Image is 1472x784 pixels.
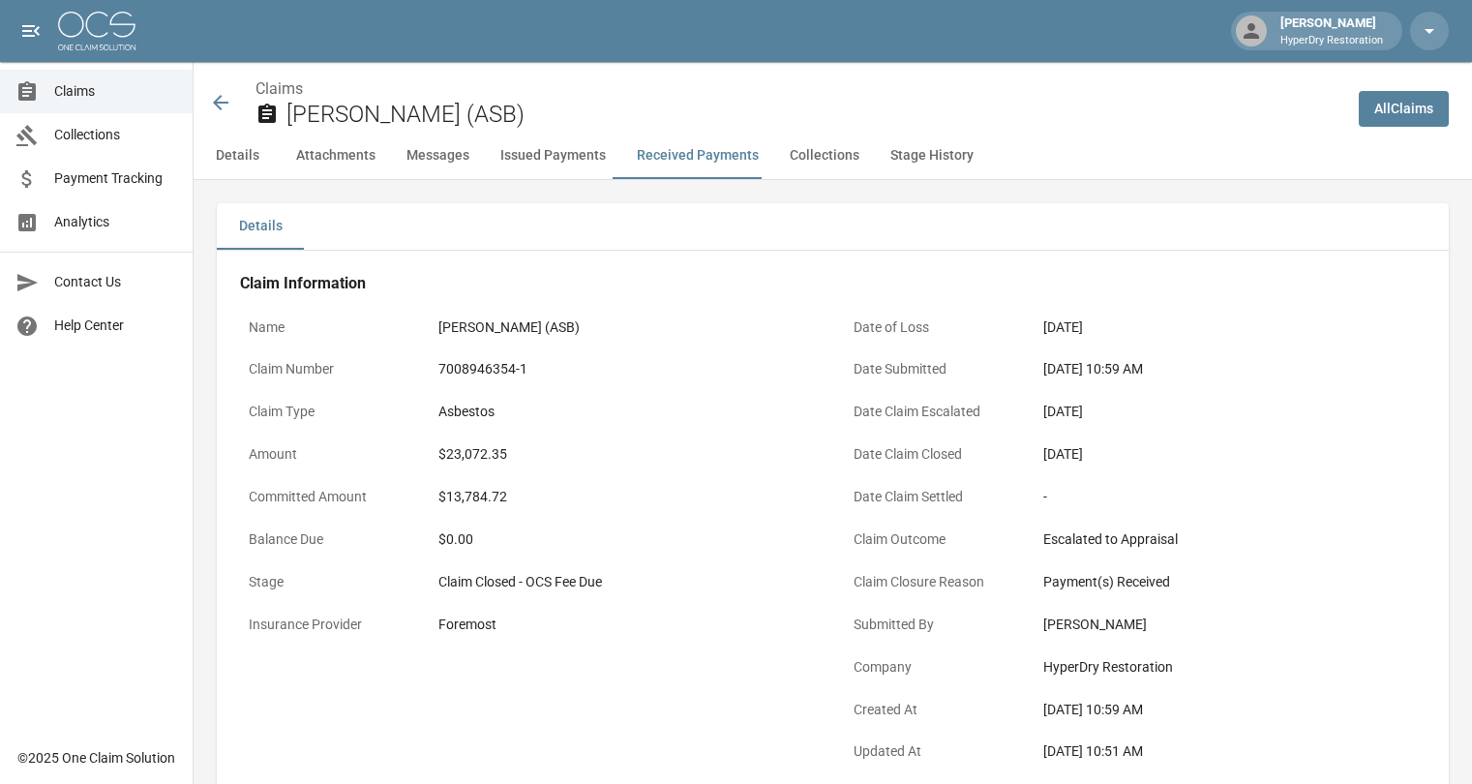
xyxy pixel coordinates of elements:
[875,133,989,179] button: Stage History
[255,79,303,98] a: Claims
[58,12,135,50] img: ocs-logo-white-transparent.png
[1043,572,1418,592] div: Payment(s) Received
[286,101,1343,129] h2: [PERSON_NAME] (ASB)
[240,606,414,644] p: Insurance Provider
[845,350,1019,388] p: Date Submitted
[485,133,621,179] button: Issued Payments
[1280,33,1383,49] p: HyperDry Restoration
[240,521,414,558] p: Balance Due
[54,316,177,336] span: Help Center
[240,436,414,473] p: Amount
[217,203,304,250] button: Details
[845,478,1019,516] p: Date Claim Settled
[845,733,1019,770] p: Updated At
[845,563,1019,601] p: Claim Closure Reason
[1273,14,1391,48] div: [PERSON_NAME]
[774,133,875,179] button: Collections
[17,748,175,768] div: © 2025 One Claim Solution
[845,606,1019,644] p: Submitted By
[845,393,1019,431] p: Date Claim Escalated
[438,317,813,338] div: [PERSON_NAME] (ASB)
[1043,444,1418,465] div: [DATE]
[438,572,813,592] div: Claim Closed - OCS Fee Due
[1043,402,1418,422] div: [DATE]
[845,436,1019,473] p: Date Claim Closed
[54,212,177,232] span: Analytics
[391,133,485,179] button: Messages
[54,168,177,189] span: Payment Tracking
[1043,317,1418,338] div: [DATE]
[240,350,414,388] p: Claim Number
[438,402,813,422] div: Asbestos
[438,359,813,379] div: 7008946354-1
[438,444,813,465] div: $23,072.35
[240,274,1426,293] h4: Claim Information
[1043,359,1418,379] div: [DATE] 10:59 AM
[240,309,414,347] p: Name
[240,563,414,601] p: Stage
[1359,91,1449,127] a: AllClaims
[54,272,177,292] span: Contact Us
[438,529,813,550] div: $0.00
[845,309,1019,347] p: Date of Loss
[1043,741,1418,762] div: [DATE] 10:51 AM
[438,615,813,635] div: Foremost
[1043,657,1418,678] div: HyperDry Restoration
[54,81,177,102] span: Claims
[255,77,1343,101] nav: breadcrumb
[845,648,1019,686] p: Company
[54,125,177,145] span: Collections
[845,691,1019,729] p: Created At
[438,487,813,507] div: $13,784.72
[240,393,414,431] p: Claim Type
[621,133,774,179] button: Received Payments
[240,478,414,516] p: Committed Amount
[12,12,50,50] button: open drawer
[845,521,1019,558] p: Claim Outcome
[1043,700,1418,720] div: [DATE] 10:59 AM
[217,203,1449,250] div: details tabs
[194,133,1472,179] div: anchor tabs
[1043,529,1418,550] div: Escalated to Appraisal
[1043,615,1418,635] div: [PERSON_NAME]
[281,133,391,179] button: Attachments
[1043,487,1418,507] div: -
[194,133,281,179] button: Details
